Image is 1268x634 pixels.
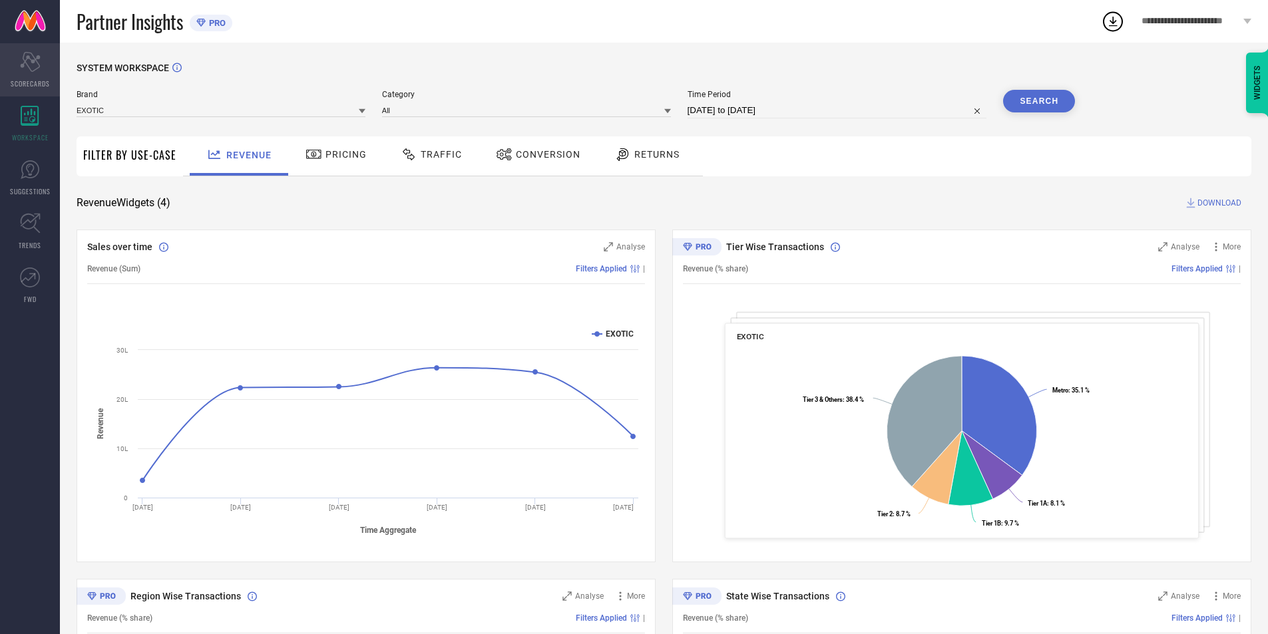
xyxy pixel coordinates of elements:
[877,510,911,518] text: : 8.7 %
[516,149,580,160] span: Conversion
[683,613,748,623] span: Revenue (% share)
[1158,242,1167,251] svg: Zoom
[737,332,764,341] span: EXOTIC
[672,587,722,607] div: Premium
[634,149,680,160] span: Returns
[606,329,634,339] text: EXOTIC
[575,591,604,601] span: Analyse
[643,613,645,623] span: |
[576,613,627,623] span: Filters Applied
[726,241,824,252] span: Tier Wise Transactions
[1052,387,1068,394] tspan: Metro
[982,520,1019,527] text: : 9.7 %
[382,90,671,99] span: Category
[96,408,105,439] tspan: Revenue
[1223,242,1241,251] span: More
[1052,387,1090,394] text: : 35.1 %
[427,504,447,511] text: [DATE]
[525,504,546,511] text: [DATE]
[1003,90,1075,112] button: Search
[688,102,987,118] input: Select time period
[329,504,349,511] text: [DATE]
[803,396,864,403] text: : 38.4 %
[83,147,176,163] span: Filter By Use-Case
[1239,613,1241,623] span: |
[576,264,627,273] span: Filters Applied
[1028,500,1065,507] text: : 8.1 %
[116,396,128,403] text: 20L
[643,264,645,273] span: |
[87,241,152,252] span: Sales over time
[1171,613,1223,623] span: Filters Applied
[77,90,365,99] span: Brand
[1171,264,1223,273] span: Filters Applied
[87,264,140,273] span: Revenue (Sum)
[77,8,183,35] span: Partner Insights
[421,149,462,160] span: Traffic
[77,63,169,73] span: SYSTEM WORKSPACE
[325,149,367,160] span: Pricing
[230,504,251,511] text: [DATE]
[226,150,272,160] span: Revenue
[124,494,128,502] text: 0
[726,591,829,601] span: State Wise Transactions
[683,264,748,273] span: Revenue (% share)
[1101,9,1125,33] div: Open download list
[360,526,417,535] tspan: Time Aggregate
[24,294,37,304] span: FWD
[627,591,645,601] span: More
[613,504,634,511] text: [DATE]
[87,613,152,623] span: Revenue (% share)
[1171,242,1199,251] span: Analyse
[1239,264,1241,273] span: |
[803,396,843,403] tspan: Tier 3 & Others
[1028,500,1048,507] tspan: Tier 1A
[1223,591,1241,601] span: More
[10,186,51,196] span: SUGGESTIONS
[1158,591,1167,601] svg: Zoom
[688,90,987,99] span: Time Period
[1197,196,1241,210] span: DOWNLOAD
[12,132,49,142] span: WORKSPACE
[672,238,722,258] div: Premium
[116,445,128,452] text: 10L
[132,504,153,511] text: [DATE]
[562,591,572,601] svg: Zoom
[982,520,1001,527] tspan: Tier 1B
[604,242,613,251] svg: Zoom
[77,587,126,607] div: Premium
[877,510,893,518] tspan: Tier 2
[19,240,41,250] span: TRENDS
[11,79,50,88] span: SCORECARDS
[116,347,128,354] text: 30L
[77,196,170,210] span: Revenue Widgets ( 4 )
[206,18,226,28] span: PRO
[130,591,241,601] span: Region Wise Transactions
[1171,591,1199,601] span: Analyse
[616,242,645,251] span: Analyse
